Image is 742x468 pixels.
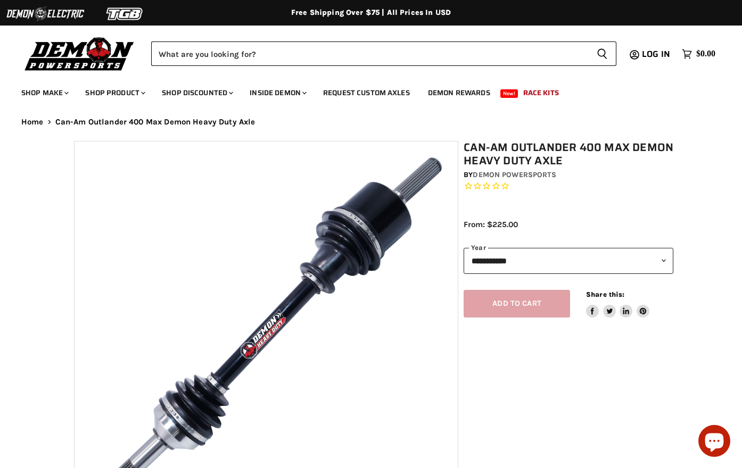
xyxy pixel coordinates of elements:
[13,82,75,104] a: Shop Make
[420,82,498,104] a: Demon Rewards
[515,82,567,104] a: Race Kits
[21,118,44,127] a: Home
[464,141,673,168] h1: Can-Am Outlander 400 Max Demon Heavy Duty Axle
[77,82,152,104] a: Shop Product
[13,78,713,104] ul: Main menu
[464,220,518,229] span: From: $225.00
[242,82,313,104] a: Inside Demon
[642,47,670,61] span: Log in
[500,89,518,98] span: New!
[586,290,624,298] span: Share this:
[586,290,649,318] aside: Share this:
[85,4,165,24] img: TGB Logo 2
[464,248,673,274] select: year
[473,170,556,179] a: Demon Powersports
[588,41,616,66] button: Search
[151,41,588,66] input: Search
[151,41,616,66] form: Product
[315,82,418,104] a: Request Custom Axles
[464,169,673,181] div: by
[5,4,85,24] img: Demon Electric Logo 2
[677,46,721,62] a: $0.00
[55,118,255,127] span: Can-Am Outlander 400 Max Demon Heavy Duty Axle
[21,35,138,72] img: Demon Powersports
[464,181,673,192] span: Rated 0.0 out of 5 stars 0 reviews
[695,425,733,459] inbox-online-store-chat: Shopify online store chat
[154,82,240,104] a: Shop Discounted
[637,49,677,59] a: Log in
[696,49,715,59] span: $0.00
